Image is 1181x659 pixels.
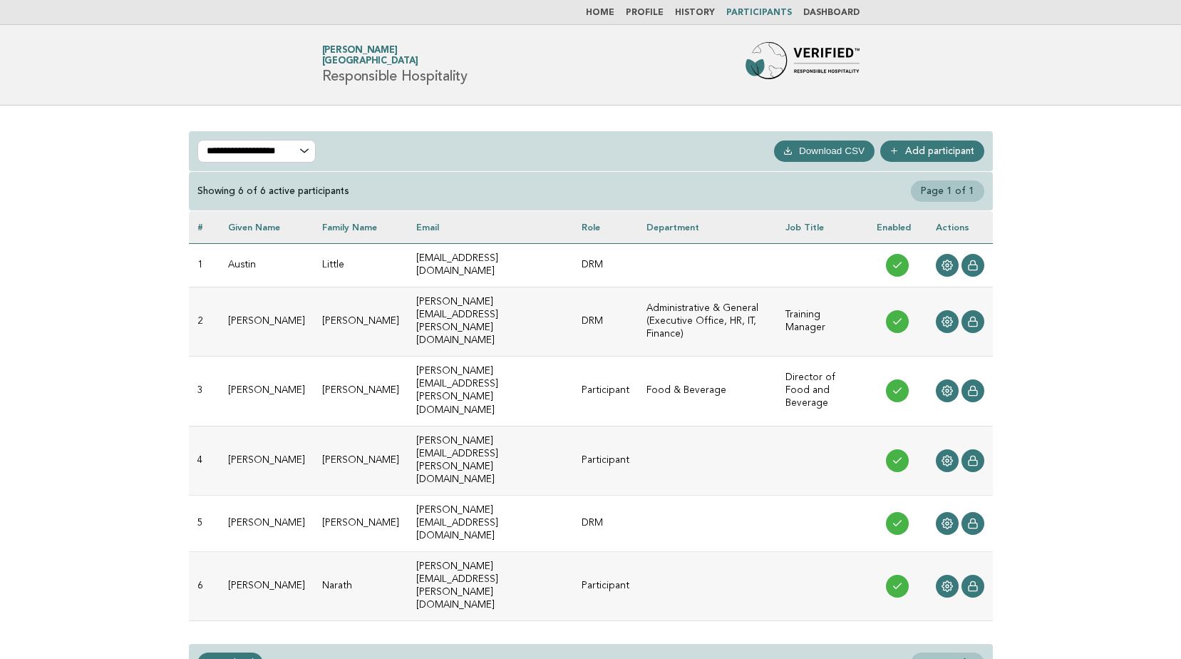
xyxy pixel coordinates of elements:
th: Given name [220,211,314,243]
td: [EMAIL_ADDRESS][DOMAIN_NAME] [408,243,574,287]
th: Role [573,211,638,243]
td: DRM [573,287,638,356]
td: 3 [189,357,220,426]
td: [PERSON_NAME][EMAIL_ADDRESS][PERSON_NAME][DOMAIN_NAME] [408,357,574,426]
td: [PERSON_NAME][EMAIL_ADDRESS][DOMAIN_NAME] [408,495,574,551]
td: 5 [189,495,220,551]
td: [PERSON_NAME] [314,426,408,495]
h1: Responsible Hospitality [322,46,468,83]
td: DRM [573,243,638,287]
td: [PERSON_NAME] [220,357,314,426]
td: Participant [573,552,638,621]
td: [PERSON_NAME] [220,552,314,621]
th: Department [638,211,776,243]
td: 2 [189,287,220,356]
td: 4 [189,426,220,495]
td: DRM [573,495,638,551]
th: Job Title [777,211,868,243]
td: [PERSON_NAME] [314,357,408,426]
td: [PERSON_NAME][EMAIL_ADDRESS][PERSON_NAME][DOMAIN_NAME] [408,426,574,495]
td: [PERSON_NAME] [314,495,408,551]
td: Participant [573,426,638,495]
a: History [675,9,715,17]
td: Food & Beverage [638,357,776,426]
td: Director of Food and Beverage [777,357,868,426]
a: Dashboard [803,9,860,17]
td: Austin [220,243,314,287]
td: 6 [189,552,220,621]
a: [PERSON_NAME][GEOGRAPHIC_DATA] [322,46,418,66]
th: # [189,211,220,243]
th: Email [408,211,574,243]
td: Narath [314,552,408,621]
td: Administrative & General (Executive Office, HR, IT, Finance) [638,287,776,356]
td: Little [314,243,408,287]
button: Download CSV [774,141,875,162]
td: [PERSON_NAME] [220,495,314,551]
a: Participants [726,9,792,17]
td: Training Manager [777,287,868,356]
a: Add participant [880,141,984,162]
span: [GEOGRAPHIC_DATA] [322,57,418,66]
th: Family name [314,211,408,243]
td: [PERSON_NAME] [314,287,408,356]
a: Home [586,9,614,17]
td: [PERSON_NAME] [220,287,314,356]
th: Enabled [868,211,927,243]
td: [PERSON_NAME] [220,426,314,495]
td: Participant [573,357,638,426]
img: Forbes Travel Guide [746,42,860,88]
td: 1 [189,243,220,287]
div: Showing 6 of 6 active participants [197,185,349,198]
a: Profile [626,9,664,17]
td: [PERSON_NAME][EMAIL_ADDRESS][PERSON_NAME][DOMAIN_NAME] [408,287,574,356]
td: [PERSON_NAME][EMAIL_ADDRESS][PERSON_NAME][DOMAIN_NAME] [408,552,574,621]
